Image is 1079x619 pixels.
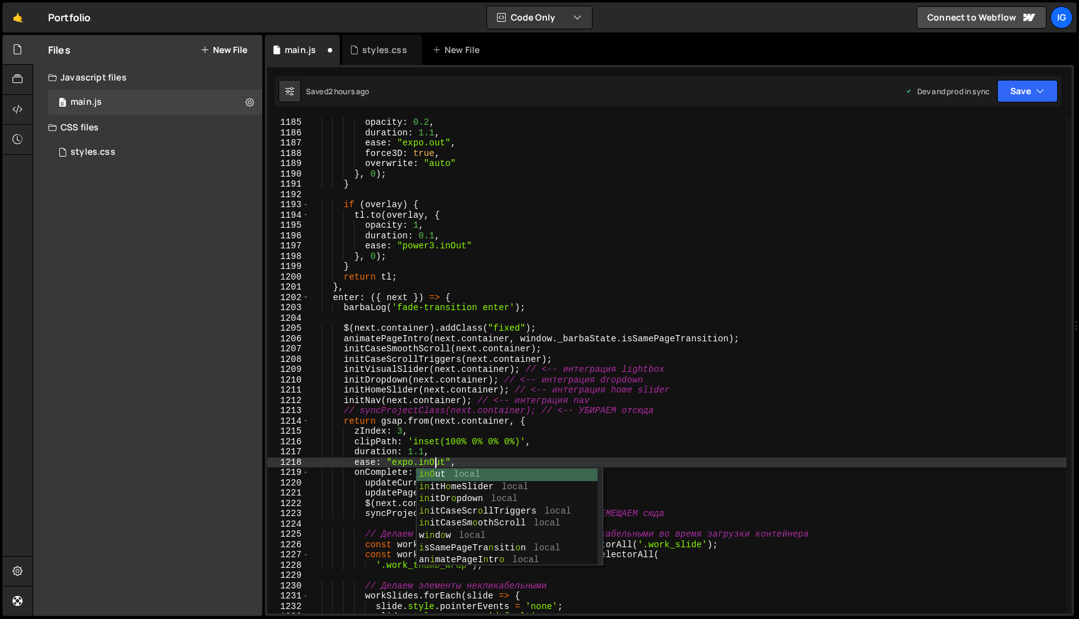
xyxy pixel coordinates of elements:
[267,540,310,550] div: 1226
[917,6,1047,29] a: Connect to Webflow
[267,334,310,344] div: 1206
[48,43,71,57] h2: Files
[71,147,116,158] div: styles.css
[267,261,310,272] div: 1199
[267,149,310,159] div: 1188
[267,282,310,293] div: 1201
[267,602,310,612] div: 1232
[267,293,310,303] div: 1202
[267,375,310,386] div: 1210
[267,529,310,540] div: 1225
[267,190,310,200] div: 1192
[267,241,310,251] div: 1197
[905,86,990,97] div: Dev and prod in sync
[267,220,310,231] div: 1195
[997,80,1058,102] button: Save
[267,406,310,416] div: 1213
[267,344,310,354] div: 1207
[267,467,310,478] div: 1219
[285,44,316,56] div: main.js
[267,509,310,519] div: 1223
[267,447,310,457] div: 1217
[267,488,310,499] div: 1221
[267,396,310,406] div: 1212
[267,158,310,169] div: 1189
[48,10,91,25] div: Portfolio
[267,519,310,530] div: 1224
[59,99,66,109] span: 0
[267,231,310,241] div: 1196
[487,6,592,29] button: Code Only
[267,251,310,262] div: 1198
[48,90,262,115] div: 14577/44954.js
[267,169,310,180] div: 1190
[267,437,310,447] div: 1216
[267,117,310,128] div: 1185
[267,128,310,139] div: 1186
[267,272,310,283] div: 1200
[33,65,262,90] div: Javascript files
[267,426,310,437] div: 1215
[267,138,310,149] div: 1187
[71,97,102,108] div: main.js
[267,591,310,602] div: 1231
[267,210,310,221] div: 1194
[1050,6,1073,29] a: Ig
[267,364,310,375] div: 1209
[48,140,262,165] div: 14577/44352.css
[267,354,310,365] div: 1208
[267,200,310,210] div: 1193
[267,581,310,592] div: 1230
[328,86,370,97] div: 2 hours ago
[267,385,310,396] div: 1211
[267,457,310,468] div: 1218
[267,499,310,509] div: 1222
[267,550,310,560] div: 1227
[267,560,310,571] div: 1228
[432,44,485,56] div: New File
[2,2,33,32] a: 🤙
[267,179,310,190] div: 1191
[267,303,310,313] div: 1203
[267,323,310,334] div: 1205
[267,570,310,581] div: 1229
[200,45,247,55] button: New File
[306,86,370,97] div: Saved
[362,44,407,56] div: styles.css
[267,313,310,324] div: 1204
[33,115,262,140] div: CSS files
[267,416,310,427] div: 1214
[267,478,310,489] div: 1220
